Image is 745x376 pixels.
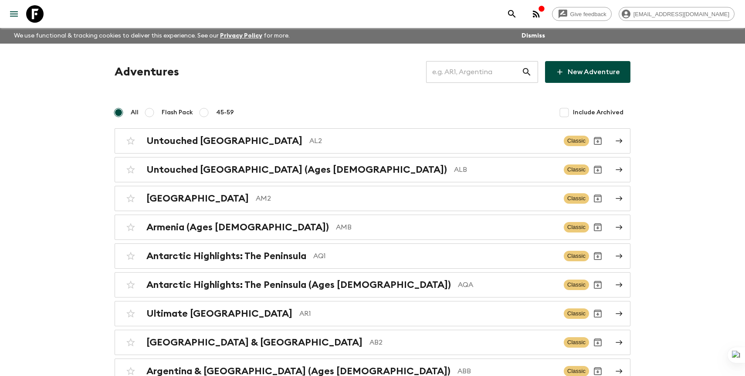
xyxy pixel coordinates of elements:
[458,280,557,290] p: AQA
[115,215,630,240] a: Armenia (Ages [DEMOGRAPHIC_DATA])AMBClassicArchive
[115,186,630,211] a: [GEOGRAPHIC_DATA]AM2ClassicArchive
[589,219,606,236] button: Archive
[564,136,589,146] span: Classic
[146,308,292,319] h2: Ultimate [GEOGRAPHIC_DATA]
[115,128,630,154] a: Untouched [GEOGRAPHIC_DATA]AL2ClassicArchive
[313,251,557,261] p: AQ1
[589,190,606,207] button: Archive
[131,108,139,117] span: All
[629,11,734,17] span: [EMAIL_ADDRESS][DOMAIN_NAME]
[146,279,451,291] h2: Antarctic Highlights: The Peninsula (Ages [DEMOGRAPHIC_DATA])
[216,108,234,117] span: 45-59
[256,193,557,204] p: AM2
[589,161,606,178] button: Archive
[146,135,302,147] h2: Untouched [GEOGRAPHIC_DATA]
[564,308,589,319] span: Classic
[146,222,329,233] h2: Armenia (Ages [DEMOGRAPHIC_DATA])
[146,193,249,204] h2: [GEOGRAPHIC_DATA]
[309,136,557,146] p: AL2
[115,157,630,182] a: Untouched [GEOGRAPHIC_DATA] (Ages [DEMOGRAPHIC_DATA])ALBClassicArchive
[552,7,612,21] a: Give feedback
[589,132,606,150] button: Archive
[503,5,521,23] button: search adventures
[589,247,606,265] button: Archive
[146,164,447,175] h2: Untouched [GEOGRAPHIC_DATA] (Ages [DEMOGRAPHIC_DATA])
[564,337,589,348] span: Classic
[589,334,606,351] button: Archive
[115,272,630,297] a: Antarctic Highlights: The Peninsula (Ages [DEMOGRAPHIC_DATA])AQAClassicArchive
[146,337,362,348] h2: [GEOGRAPHIC_DATA] & [GEOGRAPHIC_DATA]
[146,250,306,262] h2: Antarctic Highlights: The Peninsula
[299,308,557,319] p: AR1
[619,7,735,21] div: [EMAIL_ADDRESS][DOMAIN_NAME]
[545,61,630,83] a: New Adventure
[564,280,589,290] span: Classic
[5,5,23,23] button: menu
[426,60,521,84] input: e.g. AR1, Argentina
[589,305,606,322] button: Archive
[589,276,606,294] button: Archive
[10,28,293,44] p: We use functional & tracking cookies to deliver this experience. See our for more.
[519,30,547,42] button: Dismiss
[115,330,630,355] a: [GEOGRAPHIC_DATA] & [GEOGRAPHIC_DATA]AB2ClassicArchive
[564,193,589,204] span: Classic
[564,251,589,261] span: Classic
[115,243,630,269] a: Antarctic Highlights: The PeninsulaAQ1ClassicArchive
[566,11,611,17] span: Give feedback
[573,108,623,117] span: Include Archived
[220,33,262,39] a: Privacy Policy
[336,222,557,232] p: AMB
[115,63,179,81] h1: Adventures
[564,164,589,175] span: Classic
[162,108,193,117] span: Flash Pack
[369,337,557,348] p: AB2
[564,222,589,232] span: Classic
[454,164,557,175] p: ALB
[115,301,630,326] a: Ultimate [GEOGRAPHIC_DATA]AR1ClassicArchive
